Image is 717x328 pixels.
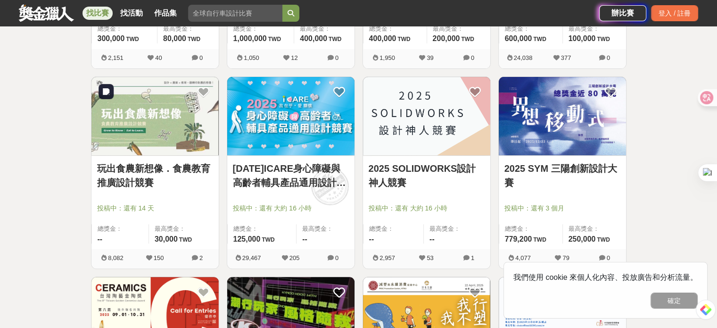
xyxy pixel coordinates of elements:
span: 300,000 [98,34,125,42]
span: 1,050 [244,54,259,61]
span: 0 [607,254,610,261]
span: 1,000,000 [233,34,267,42]
span: TWD [262,236,274,243]
span: 24,038 [514,54,533,61]
div: 登入 / 註冊 [651,5,698,21]
span: 2 [199,254,203,261]
span: 79 [562,254,569,261]
span: 總獎金： [233,224,291,234]
img: Cover Image [499,77,626,156]
span: 205 [289,254,300,261]
span: 最高獎金： [155,224,213,234]
span: 總獎金： [505,224,557,234]
a: 辦比賽 [599,5,646,21]
span: 最高獎金： [429,224,485,234]
span: 150 [154,254,164,261]
span: 40 [155,54,162,61]
span: 最高獎金： [302,224,348,234]
img: Cover Image [227,77,354,156]
span: 12 [291,54,297,61]
span: 0 [335,54,338,61]
span: 1 [471,254,474,261]
span: 總獎金： [369,24,421,34]
span: 最高獎金： [569,24,620,34]
span: 8,082 [108,254,124,261]
span: -- [429,235,435,243]
span: 總獎金： [369,224,418,234]
span: 投稿中：還有 大約 16 小時 [233,203,349,213]
span: 總獎金： [98,224,143,234]
a: 2025 SOLIDWORKS設計神人競賽 [369,161,485,190]
a: 找活動 [116,7,147,20]
span: 0 [471,54,474,61]
span: 400,000 [369,34,396,42]
span: 0 [335,254,338,261]
span: 400,000 [300,34,327,42]
span: 總獎金： [505,24,557,34]
span: 最高獎金： [300,24,348,34]
span: 2,957 [379,254,395,261]
span: TWD [126,36,139,42]
a: [DATE]ICARE身心障礙與高齡者輔具產品通用設計競賽 [233,161,349,190]
img: Cover Image [363,77,490,156]
span: 總獎金： [98,24,151,34]
span: 779,200 [505,235,532,243]
span: 200,000 [433,34,460,42]
span: 125,000 [233,235,261,243]
a: 玩出食農新想像．食農教育推廣設計競賽 [97,161,213,190]
span: 0 [199,54,203,61]
span: 最高獎金： [569,224,620,234]
span: TWD [329,36,341,42]
span: TWD [397,36,410,42]
span: -- [369,235,374,243]
span: TWD [533,236,546,243]
span: 600,000 [505,34,532,42]
span: TWD [268,36,281,42]
span: 總獎金： [233,24,288,34]
span: 53 [427,254,433,261]
span: 最高獎金： [433,24,485,34]
span: 投稿中：還有 大約 16 小時 [369,203,485,213]
span: TWD [188,36,200,42]
span: 250,000 [569,235,596,243]
span: TWD [597,236,610,243]
input: 全球自行車設計比賽 [188,5,282,22]
span: 4,077 [515,254,531,261]
a: 作品集 [150,7,181,20]
span: TWD [597,36,610,42]
span: TWD [179,236,192,243]
img: Cover Image [91,77,219,156]
a: 2025 SYM 三陽創新設計大賽 [504,161,620,190]
span: -- [98,235,103,243]
span: 377 [561,54,571,61]
span: 2,151 [108,54,124,61]
span: -- [302,235,307,243]
span: 29,467 [242,254,261,261]
span: 我們使用 cookie 來個人化內容、投放廣告和分析流量。 [513,273,698,281]
span: 投稿中：還有 14 天 [97,203,213,213]
span: TWD [533,36,546,42]
span: 80,000 [163,34,186,42]
span: 100,000 [569,34,596,42]
button: 確定 [651,293,698,309]
span: 0 [607,54,610,61]
span: 投稿中：還有 3 個月 [504,203,620,213]
span: 30,000 [155,235,178,243]
a: 找比賽 [82,7,113,20]
span: 最高獎金： [163,24,213,34]
span: TWD [461,36,474,42]
span: 39 [427,54,433,61]
span: 1,950 [379,54,395,61]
